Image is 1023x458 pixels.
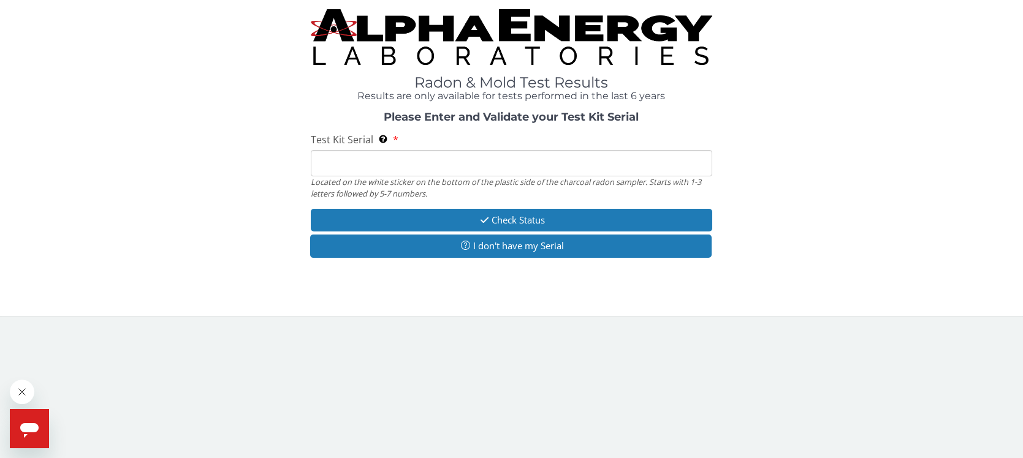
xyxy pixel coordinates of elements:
span: Help [7,9,27,18]
img: TightCrop.jpg [311,9,713,65]
button: I don't have my Serial [310,235,712,257]
button: Check Status [311,209,713,231]
h1: Radon & Mold Test Results [311,75,713,91]
h4: Results are only available for tests performed in the last 6 years [311,91,713,102]
strong: Please Enter and Validate your Test Kit Serial [384,110,639,124]
div: Located on the white sticker on the bottom of the plastic side of the charcoal radon sampler. Sta... [311,176,713,199]
iframe: Close message [10,380,34,404]
span: Test Kit Serial [311,133,373,146]
iframe: Button to launch messaging window [10,409,49,448]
